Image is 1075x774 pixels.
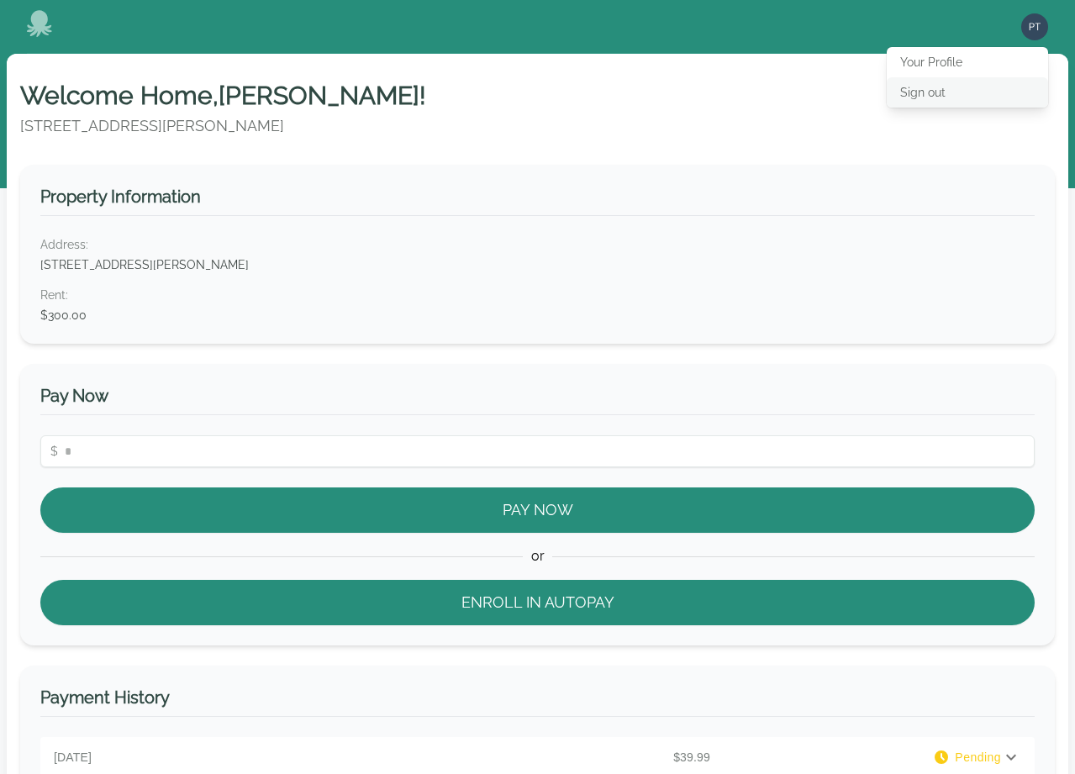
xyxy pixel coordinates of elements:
h3: Pay Now [40,384,1035,415]
button: Sign out [887,77,1048,108]
p: [DATE] [54,749,385,766]
dt: Rent : [40,287,1035,303]
h3: Payment History [40,686,1035,717]
h3: Property Information [40,185,1035,216]
span: or [523,546,552,566]
span: Pending [955,749,1001,766]
button: Pay Now [40,487,1035,533]
button: Enroll in Autopay [40,580,1035,625]
p: [STREET_ADDRESS][PERSON_NAME] [20,114,1055,138]
dt: Address: [40,236,1035,253]
p: $39.99 [385,749,716,766]
dd: [STREET_ADDRESS][PERSON_NAME] [40,256,1035,273]
dd: $300.00 [40,307,1035,324]
h1: Welcome Home, [PERSON_NAME] ! [20,81,1055,111]
button: Your Profile [887,47,1048,77]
